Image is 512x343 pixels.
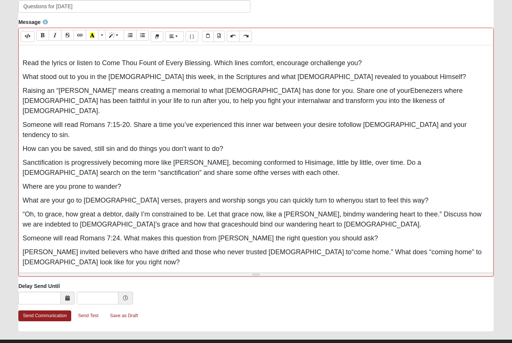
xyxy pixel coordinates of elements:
span: Someone will read Romans 7:24. What makes this question from [PERSON_NAME] the right question you... [22,235,378,242]
span: Where are you prone to wander? [22,183,121,191]
span: How can you be saved, still sin and do things you don’t want to do? [22,145,223,153]
span: you start to feel this way? [352,197,428,204]
a: Save as Draft [105,310,143,322]
a: Send Test [73,310,103,322]
span: about Himself? [421,73,466,81]
label: Message [18,19,48,26]
a: Send Communication [18,311,71,322]
span: should bind our wandering heart to [DEMOGRAPHIC_DATA]. [238,221,421,228]
button: Code Editor [21,31,34,42]
button: Paste from Word [213,31,225,42]
span: Read the lyrics or listen to Come Thou Fount of Every Blessing. Which lines comfort, encourage or [22,60,316,67]
span: my wandering heart to thee.” Discuss how we are indebted to [DEMOGRAPHIC_DATA]’s grace and how th... [22,211,482,228]
span: “Oh, to grace, how great a debtor, daily I’m constrained to be. Let that grace now, like a [PERSO... [22,211,356,218]
span: Sanctification is progressively becoming more like [PERSON_NAME], becoming conformed to His [22,159,314,167]
span: challenge you? [316,60,362,67]
span: [PERSON_NAME] invited believers who have drifted and those who never trusted [DEMOGRAPHIC_DATA] to [22,249,352,256]
button: Merge Field [186,31,198,42]
span: image, little by little, over time. Do a [DEMOGRAPHIC_DATA] search on the term “sanctification” a... [22,159,421,177]
label: Delay Send Until [18,283,60,290]
span: Someone will read Romans 7:15-20. Share a time you’ve experienced this inner war between your des... [22,121,344,129]
span: Raising an “[PERSON_NAME]" means creating a memorial to what [DEMOGRAPHIC_DATA] has done for you.... [22,87,410,95]
div: Resize [19,273,493,277]
button: Paste Text [202,31,214,42]
span: What are your go to [DEMOGRAPHIC_DATA] verses, prayers and worship songs you can quickly turn to ... [22,197,352,204]
span: the verses with each other. [259,169,340,177]
span: What stood out to you in the [DEMOGRAPHIC_DATA] this week, in the Scriptures and what [DEMOGRAPHI... [22,73,421,81]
